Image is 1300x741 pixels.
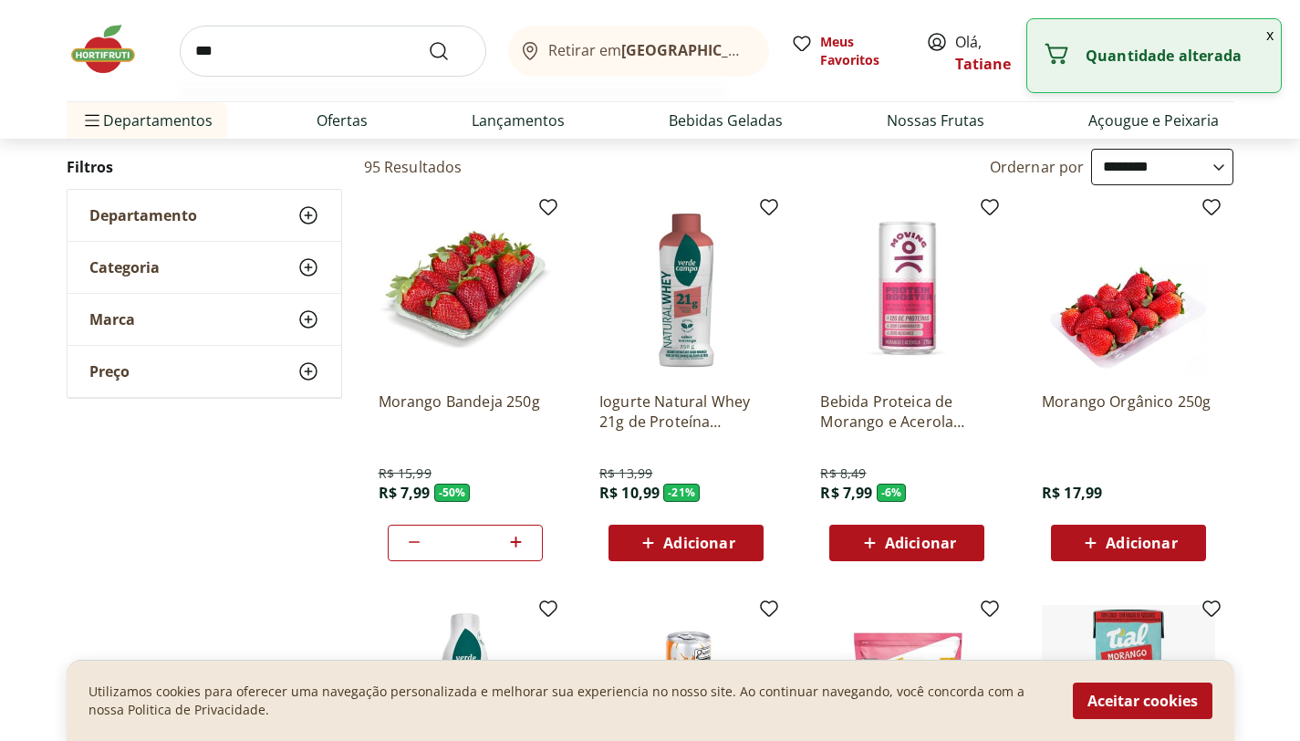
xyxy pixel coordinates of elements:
h2: Filtros [67,149,342,185]
img: Morango Bandeja 250g [379,204,552,377]
a: Iogurte Natural Whey 21g de Proteína Morango Verde Campo 250g [599,391,773,432]
button: Submit Search [428,40,472,62]
button: Adicionar [1051,525,1206,561]
img: Morango Orgânico 250g [1042,204,1215,377]
span: Adicionar [885,536,956,550]
span: - 50 % [434,484,471,502]
span: Retirar em [548,42,750,58]
a: Bebidas Geladas [669,110,783,131]
span: R$ 15,99 [379,464,432,483]
span: Preço [89,362,130,381]
a: Nossas Frutas [887,110,984,131]
span: Departamento [89,206,197,224]
a: Bebida Proteica de Morango e Acerola Moving Lata 270ml [820,391,993,432]
button: Retirar em[GEOGRAPHIC_DATA]/[GEOGRAPHIC_DATA] [508,26,769,77]
button: Departamento [68,190,341,241]
button: Fechar notificação [1259,19,1281,50]
span: R$ 17,99 [1042,483,1102,503]
button: Menu [81,99,103,142]
a: Morango Bandeja 250g [379,391,552,432]
a: Ofertas [317,110,368,131]
span: - 6 % [877,484,907,502]
span: Adicionar [663,536,734,550]
img: Hortifruti [67,22,158,77]
img: Bebida Proteica de Morango e Acerola Moving Lata 270ml [820,204,993,377]
span: R$ 13,99 [599,464,652,483]
a: Lançamentos [472,110,565,131]
img: Iogurte Natural Whey 21g de Proteína Morango Verde Campo 250g [599,204,773,377]
button: Preço [68,346,341,397]
span: Meus Favoritos [820,33,904,69]
input: search [180,26,486,77]
span: Categoria [89,258,160,277]
span: R$ 10,99 [599,483,660,503]
span: Olá, [955,31,1036,75]
button: Adicionar [608,525,764,561]
button: Marca [68,294,341,345]
span: Departamentos [81,99,213,142]
a: Açougue e Peixaria [1088,110,1219,131]
b: [GEOGRAPHIC_DATA]/[GEOGRAPHIC_DATA] [621,40,929,60]
a: Tatiane [955,54,1011,74]
span: R$ 7,99 [820,483,872,503]
h2: 95 Resultados [364,157,463,177]
a: Meus Favoritos [791,33,904,69]
a: Morango Orgânico 250g [1042,391,1215,432]
span: R$ 7,99 [379,483,431,503]
span: - 21 % [663,484,700,502]
p: Quantidade alterada [1086,47,1266,65]
p: Utilizamos cookies para oferecer uma navegação personalizada e melhorar sua experiencia no nosso ... [88,683,1051,719]
span: R$ 8,49 [820,464,866,483]
span: Adicionar [1106,536,1177,550]
button: Categoria [68,242,341,293]
span: Marca [89,310,135,329]
button: Adicionar [829,525,984,561]
button: Aceitar cookies [1073,683,1212,719]
label: Ordernar por [990,157,1085,177]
